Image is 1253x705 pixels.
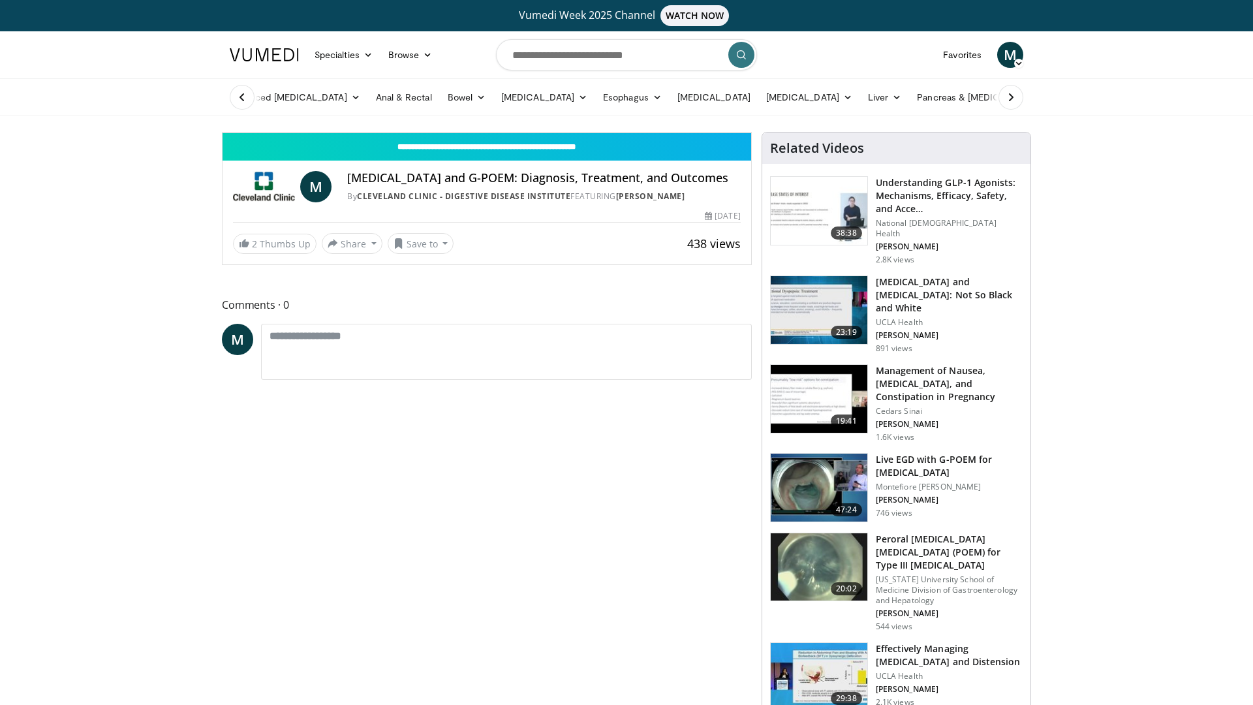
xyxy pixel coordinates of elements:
[876,176,1023,215] h3: Understanding GLP-1 Agonists: Mechanisms, Efficacy, Safety, and Acce…
[770,364,1023,443] a: 19:41 Management of Nausea, [MEDICAL_DATA], and Constipation in Pregnancy Cedars Sinai [PERSON_NA...
[876,343,912,354] p: 891 views
[770,140,864,156] h4: Related Videos
[770,275,1023,354] a: 23:19 [MEDICAL_DATA] and [MEDICAL_DATA]: Not So Black and White UCLA Health [PERSON_NAME] 891 views
[705,210,740,222] div: [DATE]
[771,454,867,522] img: b265aa15-2b4d-4c62-b93c-6967e6f390db.150x105_q85_crop-smart_upscale.jpg
[368,84,440,110] a: Anal & Rectal
[876,508,912,518] p: 746 views
[380,42,441,68] a: Browse
[771,365,867,433] img: 51017488-4c10-4926-9dc3-d6d3957cf75a.150x105_q85_crop-smart_upscale.jpg
[831,415,862,428] span: 19:41
[876,255,914,265] p: 2.8K views
[935,42,989,68] a: Favorites
[770,453,1023,522] a: 47:24 Live EGD with G-POEM for [MEDICAL_DATA] Montefiore [PERSON_NAME] [PERSON_NAME] 746 views
[222,296,752,313] span: Comments 0
[222,84,368,110] a: Advanced [MEDICAL_DATA]
[876,574,1023,606] p: [US_STATE] University School of Medicine Division of Gastroenterology and Hepatology
[876,495,1023,505] p: [PERSON_NAME]
[322,233,382,254] button: Share
[758,84,860,110] a: [MEDICAL_DATA]
[831,326,862,339] span: 23:19
[876,419,1023,430] p: [PERSON_NAME]
[876,608,1023,619] p: [PERSON_NAME]
[876,218,1023,239] p: National [DEMOGRAPHIC_DATA] Health
[876,482,1023,492] p: Montefiore [PERSON_NAME]
[831,692,862,705] span: 29:38
[233,171,295,202] img: Cleveland Clinic - Digestive Disease Institute
[876,671,1023,681] p: UCLA Health
[660,5,730,26] span: WATCH NOW
[876,330,1023,341] p: [PERSON_NAME]
[876,317,1023,328] p: UCLA Health
[771,276,867,344] img: 65f4abe4-8851-4095-bf95-68cae67d5ccb.150x105_q85_crop-smart_upscale.jpg
[876,621,912,632] p: 544 views
[347,191,741,202] div: By FEATURING
[876,533,1023,572] h3: Peroral [MEDICAL_DATA] [MEDICAL_DATA] (POEM) for Type III [MEDICAL_DATA]
[770,176,1023,265] a: 38:38 Understanding GLP-1 Agonists: Mechanisms, Efficacy, Safety, and Acce… National [DEMOGRAPHIC...
[860,84,909,110] a: Liver
[770,533,1023,632] a: 20:02 Peroral [MEDICAL_DATA] [MEDICAL_DATA] (POEM) for Type III [MEDICAL_DATA] [US_STATE] Univers...
[876,406,1023,416] p: Cedars Sinai
[230,48,299,61] img: VuMedi Logo
[997,42,1023,68] a: M
[493,84,595,110] a: [MEDICAL_DATA]
[222,324,253,355] a: M
[357,191,570,202] a: Cleveland Clinic - Digestive Disease Institute
[388,233,454,254] button: Save to
[876,432,914,443] p: 1.6K views
[347,171,741,185] h4: [MEDICAL_DATA] and G-POEM: Diagnosis, Treatment, and Outcomes
[831,227,862,240] span: 38:38
[670,84,758,110] a: [MEDICAL_DATA]
[307,42,380,68] a: Specialties
[232,5,1021,26] a: Vumedi Week 2025 ChannelWATCH NOW
[876,275,1023,315] h3: [MEDICAL_DATA] and [MEDICAL_DATA]: Not So Black and White
[876,642,1023,668] h3: Effectively Managing [MEDICAL_DATA] and Distension
[876,453,1023,479] h3: Live EGD with G-POEM for [MEDICAL_DATA]
[876,364,1023,403] h3: Management of Nausea, [MEDICAL_DATA], and Constipation in Pregnancy
[252,238,257,250] span: 2
[233,234,317,254] a: 2 Thumbs Up
[831,503,862,516] span: 47:24
[831,582,862,595] span: 20:02
[771,533,867,601] img: 3f502ed6-a0e1-4f11-8561-1a25583b0f82.150x105_q85_crop-smart_upscale.jpg
[595,84,670,110] a: Esophagus
[496,39,757,70] input: Search topics, interventions
[440,84,493,110] a: Bowel
[223,133,751,133] video-js: Video Player
[687,236,741,251] span: 438 views
[771,177,867,245] img: 10897e49-57d0-4dda-943f-d9cde9436bef.150x105_q85_crop-smart_upscale.jpg
[616,191,685,202] a: [PERSON_NAME]
[876,684,1023,695] p: [PERSON_NAME]
[909,84,1062,110] a: Pancreas & [MEDICAL_DATA]
[876,242,1023,252] p: [PERSON_NAME]
[300,171,332,202] a: M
